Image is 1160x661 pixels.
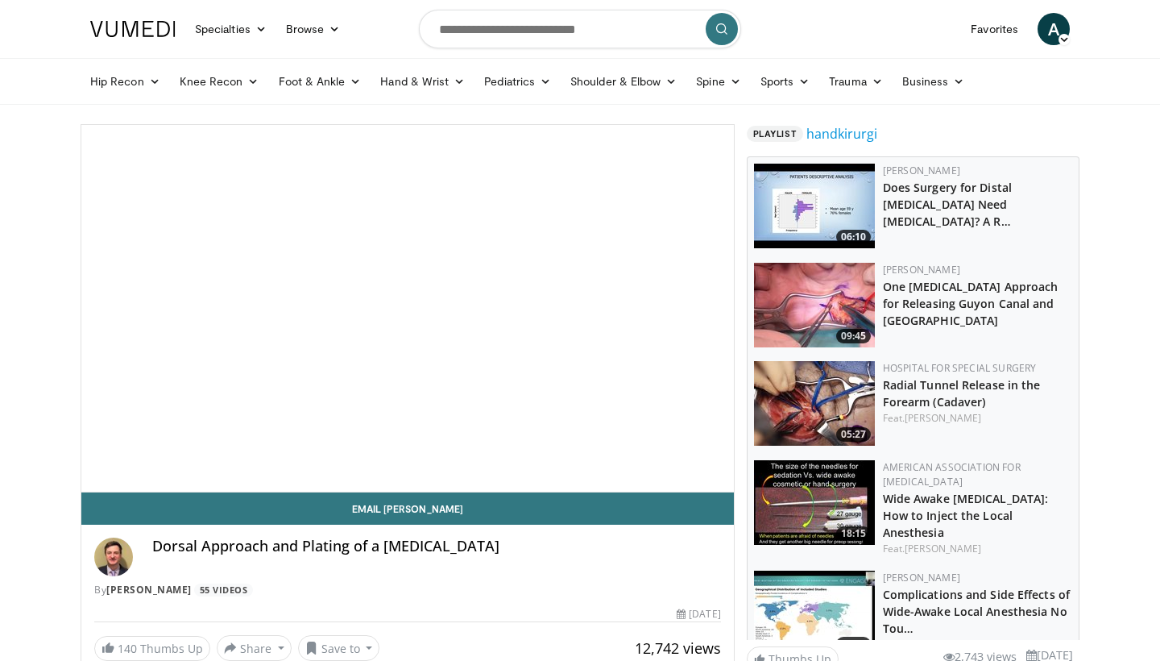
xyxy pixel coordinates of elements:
a: Radial Tunnel Release in the Forearm (Cadaver) [883,377,1041,409]
a: Browse [276,13,350,45]
img: 490c1312-3b85-4982-8e59-1194e98a9ca1.150x105_q85_crop-smart_upscale.jpg [754,571,875,655]
a: 08:45 [754,571,875,655]
a: 06:10 [754,164,875,248]
img: 307078cc-baf4-4bef-868b-bf95c71a5da6.150x105_q85_crop-smart_upscale.jpg [754,263,875,347]
a: Trauma [819,65,893,98]
a: Spine [686,65,750,98]
a: American Association for [MEDICAL_DATA] [883,460,1021,488]
a: A [1038,13,1070,45]
video-js: Video Player [81,125,734,493]
div: By [94,583,721,597]
a: [PERSON_NAME] [883,164,960,177]
a: One [MEDICAL_DATA] Approach for Releasing Guyon Canal and [GEOGRAPHIC_DATA] [883,279,1058,328]
a: Wide Awake [MEDICAL_DATA]: How to Inject the Local Anesthesia [883,491,1049,540]
a: Shoulder & Elbow [561,65,686,98]
a: Specialties [185,13,276,45]
span: 12,742 views [635,638,721,658]
span: 09:45 [836,329,871,343]
div: Feat. [883,542,1072,556]
div: Feat. [883,411,1072,426]
a: [PERSON_NAME] [883,571,960,584]
a: Does Surgery for Distal [MEDICAL_DATA] Need [MEDICAL_DATA]? A R… [883,180,1012,229]
a: Hospital for Special Surgery [883,361,1037,375]
a: 09:45 [754,263,875,347]
img: 4cceeb37-7240-467c-945c-a5d6716cce6e.150x105_q85_crop-smart_upscale.jpg [754,164,875,248]
a: 140 Thumbs Up [94,636,210,661]
span: 06:10 [836,230,871,244]
a: Business [893,65,975,98]
span: 140 [118,641,137,656]
a: Complications and Side Effects of Wide-Awake Local Anesthesia No Tou… [883,587,1070,636]
button: Save to [298,635,380,661]
img: VuMedi Logo [90,21,176,37]
span: Playlist [747,126,803,142]
h4: Dorsal Approach and Plating of a [MEDICAL_DATA] [152,538,721,555]
a: Favorites [961,13,1028,45]
a: Pediatrics [474,65,561,98]
a: [PERSON_NAME] [883,263,960,276]
a: Email [PERSON_NAME] [81,493,734,525]
button: Share [217,635,292,661]
span: 18:15 [836,526,871,541]
img: 523108ac-9f1e-4d9b-82b9-dfad8ca905df.150x105_q85_crop-smart_upscale.jpg [754,361,875,446]
a: 55 Videos [194,584,253,597]
a: 18:15 [754,460,875,545]
a: Foot & Ankle [269,65,371,98]
img: Q2xRg7exoPLTwO8X4xMDoxOjBrO-I4W8_1.150x105_q85_crop-smart_upscale.jpg [754,460,875,545]
div: [DATE] [677,607,720,622]
a: [PERSON_NAME] [905,542,981,555]
span: 05:27 [836,427,871,442]
a: Hip Recon [81,65,170,98]
a: 05:27 [754,361,875,446]
a: handkirurgi [806,124,877,143]
a: [PERSON_NAME] [905,411,981,425]
span: 08:45 [836,637,871,651]
img: Avatar [94,538,133,576]
a: [PERSON_NAME] [106,583,192,597]
a: Knee Recon [170,65,269,98]
a: Sports [751,65,820,98]
a: Hand & Wrist [371,65,474,98]
input: Search topics, interventions [419,10,741,48]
